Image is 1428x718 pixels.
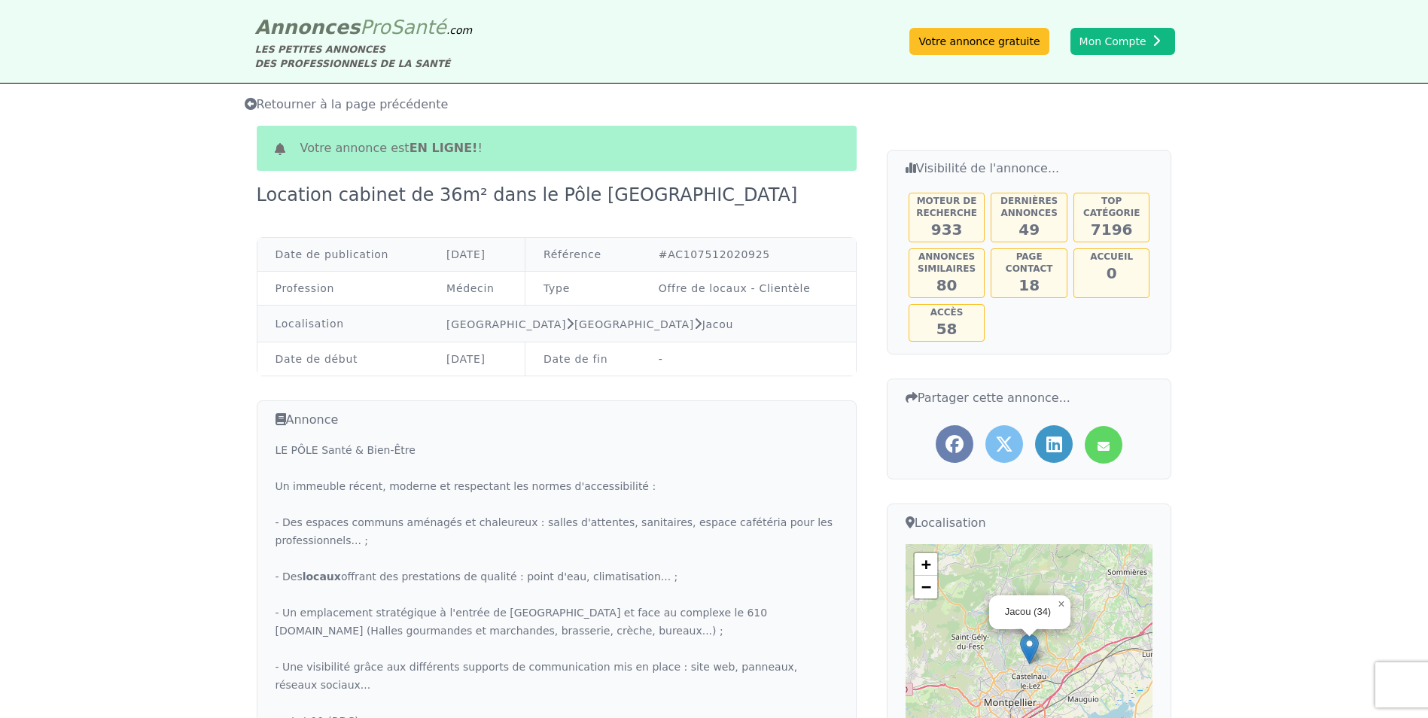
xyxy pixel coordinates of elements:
i: Retourner à la liste [245,98,257,110]
span: Retourner à la page précédente [245,97,449,111]
div: Location cabinet de 36m² dans le Pôle [GEOGRAPHIC_DATA] [257,183,807,207]
span: + [921,555,931,573]
span: × [1058,598,1064,610]
span: 80 [936,276,958,294]
a: Close popup [1052,595,1070,613]
strong: locaux [303,570,341,583]
span: 0 [1107,264,1117,282]
td: Date de début [257,342,429,376]
span: Annonces [255,16,361,38]
a: Partager l'annonce sur Twitter [985,425,1023,463]
span: 18 [1018,276,1040,294]
h5: Page contact [993,251,1065,275]
span: 49 [1018,221,1040,239]
div: Jacou (34) [1005,606,1052,619]
td: Profession [257,272,429,306]
td: Localisation [257,306,429,342]
td: - [641,342,856,376]
a: Partager l'annonce sur Facebook [936,425,973,463]
a: Jacou [702,318,733,330]
a: Offre de locaux - Clientèle [659,282,811,294]
a: AnnoncesProSanté.com [255,16,473,38]
span: 933 [931,221,963,239]
h5: Annonces similaires [911,251,983,275]
a: Médecin [446,282,495,294]
a: Zoom in [915,553,937,576]
td: [DATE] [428,238,525,272]
h3: Visibilité de l'annonce... [906,160,1153,178]
td: Type [525,272,640,306]
td: Date de fin [525,342,640,376]
td: #AC107512020925 [641,238,856,272]
h5: Accueil [1076,251,1148,263]
h3: Annonce [276,410,838,429]
span: Pro [360,16,391,38]
h5: Moteur de recherche [911,195,983,219]
div: LES PETITES ANNONCES DES PROFESSIONNELS DE LA SANTÉ [255,42,473,71]
span: 7196 [1091,221,1133,239]
h5: Dernières annonces [993,195,1065,219]
td: [DATE] [428,342,525,376]
td: Date de publication [257,238,429,272]
span: Santé [391,16,446,38]
h5: Accès [911,306,983,318]
a: Votre annonce gratuite [909,28,1049,55]
img: Marker [1020,634,1039,665]
button: Mon Compte [1070,28,1175,55]
a: Zoom out [915,576,937,598]
h3: Partager cette annonce... [906,388,1153,407]
span: 58 [936,320,958,338]
a: Partager l'annonce sur LinkedIn [1035,425,1073,463]
b: en ligne! [410,141,478,155]
td: Référence [525,238,640,272]
a: [GEOGRAPHIC_DATA] [446,318,566,330]
span: Votre annonce est ! [300,139,483,157]
a: Partager l'annonce par mail [1085,426,1122,464]
span: − [921,577,931,596]
h5: Top catégorie [1076,195,1148,219]
h3: Localisation [906,513,1153,532]
span: .com [446,24,472,36]
a: [GEOGRAPHIC_DATA] [574,318,694,330]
